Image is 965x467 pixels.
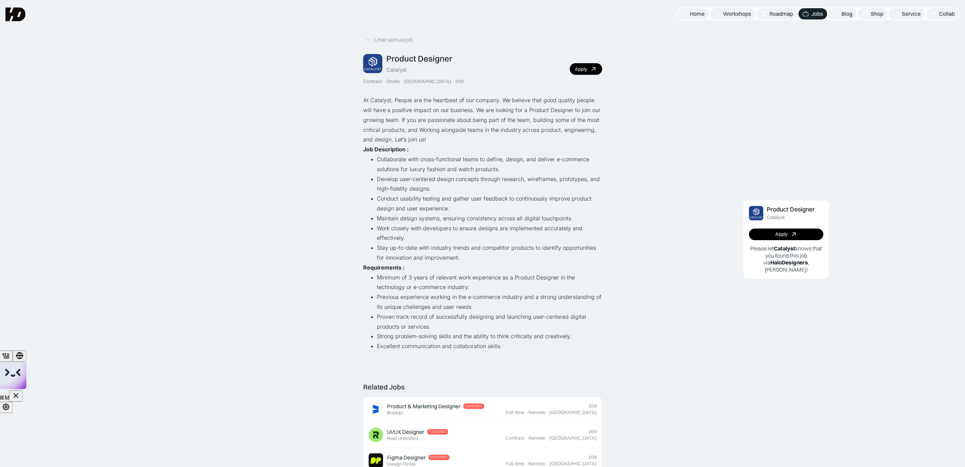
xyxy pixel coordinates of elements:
div: Onsite [386,79,400,84]
a: Roadmap [756,8,797,19]
li: Excellent communication and collaboration skills. [377,341,602,351]
div: [GEOGRAPHIC_DATA] [549,461,597,467]
b: HaloDesigners [770,259,808,266]
div: Home [690,10,705,17]
a: Lihat semua job [363,34,415,45]
li: Collaborate with cross-functional teams to define, design, and deliver e-commerce solutions for l... [377,154,602,174]
div: Contract [363,79,382,84]
li: Conduct usability testing and gather user feedback to continuously improve product design and use... [377,194,602,214]
li: Proven track record of successfully designing and launching user-centered digital products or ser... [377,312,602,332]
div: Workshops [723,10,751,17]
div: Full-time [506,461,524,467]
div: [GEOGRAPHIC_DATA] [404,79,451,84]
div: Collab [939,10,955,17]
a: Home [677,8,709,19]
div: [GEOGRAPHIC_DATA] [549,435,597,441]
div: · [546,435,549,441]
div: Jobs [811,10,823,17]
div: Product Designer [386,54,452,64]
div: Product & Marketing Designer [387,403,460,410]
div: Featured [429,430,446,434]
div: Bookipi [387,410,403,416]
a: Jobs [798,8,827,19]
div: Catalyst [386,66,407,73]
div: Lihat semua job [374,36,413,43]
div: · [383,79,385,84]
div: Featured [430,455,448,459]
div: · [546,410,549,415]
div: [GEOGRAPHIC_DATA] [549,410,597,415]
div: · [452,79,455,84]
strong: Job Description : [363,146,409,153]
div: Remote [528,435,545,441]
div: Apply [775,231,787,237]
div: Service [902,10,921,17]
div: 20d [588,454,597,460]
div: · [525,435,528,441]
b: Catalyst [774,245,795,252]
a: Job ImageUI/UX DesignerFeaturedReel Unlimited20dContract·Remote·[GEOGRAPHIC_DATA] [363,422,602,448]
div: 20d [455,79,464,84]
div: Shop [871,10,883,17]
a: Apply [570,63,602,75]
img: Job Image [369,428,383,442]
div: Figma Designer [387,454,426,461]
img: Job Image [369,402,383,416]
div: Design Pickle [387,461,416,467]
li: Minimum of 3 years of relevant work experience as a Product Designer in the technology or e-comme... [377,273,602,292]
a: Service [889,8,925,19]
li: Work closely with developers to ensure designs are implemented accurately and effectively. [377,223,602,243]
a: Collab [926,8,959,19]
img: Job Image [363,54,382,73]
a: Shop [858,8,888,19]
div: · [525,410,528,415]
strong: Requirements : [363,264,405,271]
div: Blog [841,10,852,17]
div: · [400,79,403,84]
div: UI/UX Designer [387,428,424,436]
div: Related Jobs [363,383,405,391]
div: Product Designer [767,206,815,213]
div: Reel Unlimited [387,436,418,441]
li: Strong problem-solving skills and the ability to think critically and creatively. [377,331,602,341]
p: Please let knows that you found this job via , [PERSON_NAME]! [749,245,823,273]
div: Full-time [506,410,524,415]
div: Featured [465,404,482,408]
div: Contract [506,435,524,441]
div: 20d [588,429,597,435]
div: 20d [588,403,597,409]
div: Remote [528,461,545,467]
div: Apply [575,66,587,72]
a: Job ImageProduct & Marketing DesignerFeaturedBookipi20dFull-time·Remote·[GEOGRAPHIC_DATA] [363,397,602,422]
li: Maintain design systems, ensuring consistency across all digital touchpoints. [377,214,602,223]
a: Workshops [710,8,755,19]
div: Remote [528,410,545,415]
img: Job Image [749,206,763,220]
div: Catalyst [767,215,784,220]
li: Previous experience working in the e-commerce industry and a strong understanding of its unique c... [377,292,602,312]
div: · [525,461,528,467]
li: Stay up-to-date with industry trends and competitor products to identify opportunities for innova... [377,243,602,263]
div: Roadmap [769,10,793,17]
div: · [546,461,549,467]
a: Blog [828,8,856,19]
p: At Catalyst, People are the heartbeat of our company. We believe that good quality people will ha... [363,95,602,145]
li: Develop user-centered design concepts through research, wireframes, prototypes, and high-fidelity... [377,174,602,194]
p: ‍ [363,351,602,361]
a: Apply [749,229,823,240]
